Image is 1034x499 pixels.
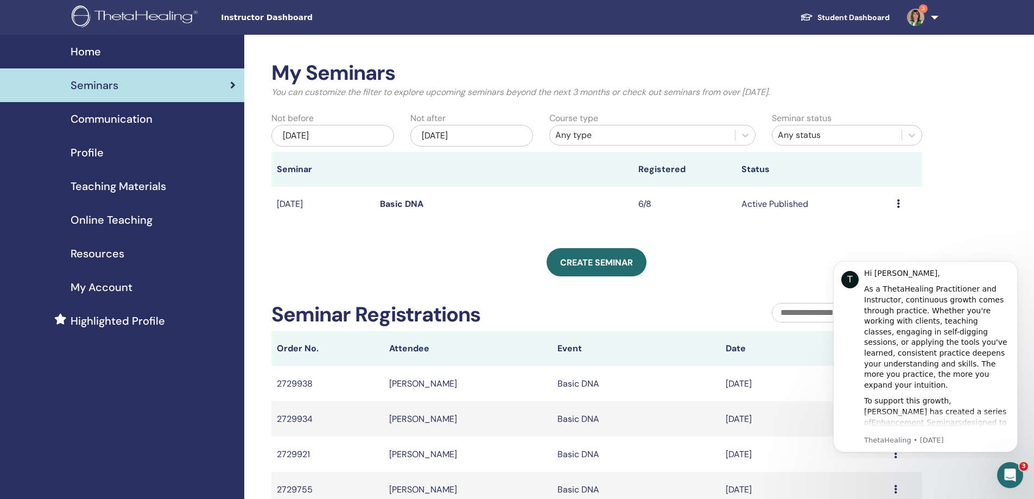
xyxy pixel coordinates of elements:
span: Instructor Dashboard [221,12,384,23]
iframe: Intercom live chat [997,462,1023,488]
td: [PERSON_NAME] [384,437,552,472]
p: Message from ThetaHealing, sent 3d ago [47,184,193,194]
td: Active Published [736,187,891,222]
label: Not after [410,112,446,125]
a: Student Dashboard [791,8,898,28]
div: [DATE] [410,125,533,147]
th: Date [720,331,889,366]
span: Highlighted Profile [71,313,165,329]
th: Event [552,331,720,366]
div: [DATE] [271,125,394,147]
span: Communication [71,111,153,127]
td: Basic DNA [552,366,720,401]
th: Seminar [271,152,375,187]
td: 2729921 [271,437,384,472]
span: Create seminar [560,257,633,268]
span: My Account [71,279,132,295]
td: 2729934 [271,401,384,437]
span: Profile [71,144,104,161]
td: [PERSON_NAME] [384,401,552,437]
label: Not before [271,112,314,125]
td: [DATE] [720,401,889,437]
img: graduation-cap-white.svg [800,12,813,22]
th: Attendee [384,331,552,366]
td: 2729938 [271,366,384,401]
td: Basic DNA [552,401,720,437]
div: Any type [555,129,729,142]
span: Online Teaching [71,212,153,228]
h2: Seminar Registrations [271,302,480,327]
img: default.jpg [907,9,924,26]
td: [DATE] [271,187,375,222]
div: Any status [778,129,896,142]
span: 3 [919,4,928,13]
iframe: Intercom notifications message [817,251,1034,459]
span: Home [71,43,101,60]
a: Basic DNA [380,198,423,210]
span: 3 [1019,462,1028,471]
label: Course type [549,112,598,125]
td: Basic DNA [552,437,720,472]
td: 6/8 [633,187,736,222]
a: Enhancement Seminars [55,167,145,175]
span: Resources [71,245,124,262]
h2: My Seminars [271,61,922,86]
span: Seminars [71,77,118,93]
td: [DATE] [720,437,889,472]
td: [DATE] [720,366,889,401]
td: [PERSON_NAME] [384,366,552,401]
th: Registered [633,152,736,187]
label: Seminar status [772,112,832,125]
img: logo.png [72,5,201,30]
a: Create seminar [547,248,646,276]
p: You can customize the filter to explore upcoming seminars beyond the next 3 months or check out s... [271,86,922,99]
div: To support this growth, [PERSON_NAME] has created a series of designed to help you refine your kn... [47,144,193,262]
th: Order No. [271,331,384,366]
span: Teaching Materials [71,178,166,194]
th: Status [736,152,891,187]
